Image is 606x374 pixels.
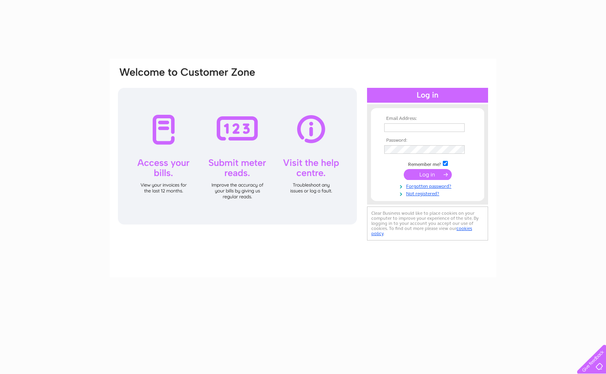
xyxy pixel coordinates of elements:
[384,182,473,189] a: Forgotten password?
[384,189,473,197] a: Not registered?
[382,138,473,143] th: Password:
[367,207,488,240] div: Clear Business would like to place cookies on your computer to improve your experience of the sit...
[404,169,452,180] input: Submit
[371,226,472,236] a: cookies policy
[382,160,473,167] td: Remember me?
[382,116,473,121] th: Email Address:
